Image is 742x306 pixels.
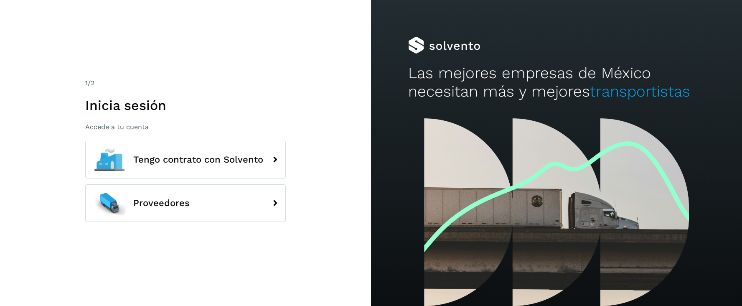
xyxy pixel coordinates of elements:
[408,64,705,101] h2: Las mejores empresas de México necesitan más y mejores
[133,198,190,208] span: Proveedores
[85,78,286,88] div: /2
[133,155,263,165] span: Tengo contrato con Solvento
[590,82,690,100] span: transportistas
[85,141,286,178] button: Tengo contrato con Solvento
[85,184,286,222] button: Proveedores
[85,79,88,87] span: 1
[85,123,286,131] p: Accede a tu cuenta
[85,97,286,113] h1: Inicia sesión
